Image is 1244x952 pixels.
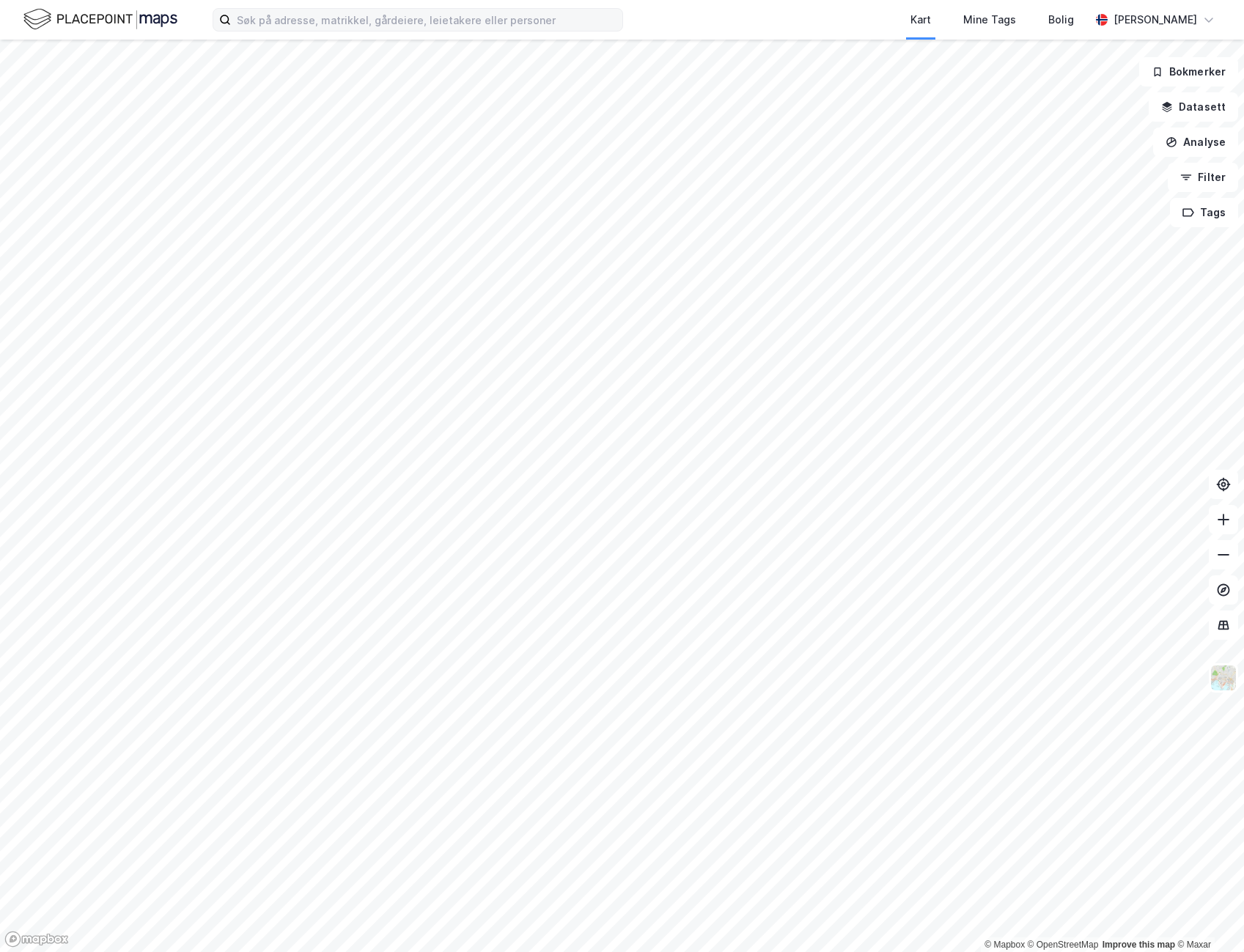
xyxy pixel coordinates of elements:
[1153,128,1238,157] button: Analyse
[910,11,931,29] div: Kart
[1139,57,1238,86] button: Bokmerker
[1171,882,1244,952] div: Kontrollprogram for chat
[1149,92,1238,122] button: Datasett
[1114,11,1197,29] div: [PERSON_NAME]
[1170,198,1238,227] button: Tags
[4,931,69,948] a: Mapbox homepage
[231,9,622,31] input: Søk på adresse, matrikkel, gårdeiere, leietakere eller personer
[1168,163,1238,192] button: Filter
[1028,940,1099,950] a: OpenStreetMap
[984,940,1025,950] a: Mapbox
[1171,882,1244,952] iframe: Chat Widget
[1210,664,1237,692] img: Z
[1103,940,1175,950] a: Improve this map
[23,7,177,32] img: logo.f888ab2527a4732fd821a326f86c7f29.svg
[963,11,1016,29] div: Mine Tags
[1048,11,1074,29] div: Bolig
